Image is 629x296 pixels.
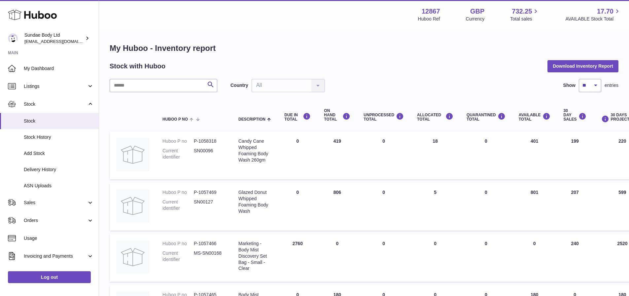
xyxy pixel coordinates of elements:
dt: Current identifier [162,250,194,263]
span: Usage [24,235,94,241]
td: 199 [557,131,593,179]
div: 30 DAY SALES [564,109,586,122]
h2: Stock with Huboo [110,62,165,71]
dd: P-1057466 [194,240,225,247]
a: 732.25 Total sales [510,7,540,22]
div: Huboo Ref [418,16,440,22]
span: AVAILABLE Stock Total [565,16,621,22]
img: product image [116,189,149,222]
span: ASN Uploads [24,183,94,189]
span: Total sales [510,16,540,22]
button: Download Inventory Report [547,60,618,72]
img: product image [116,240,149,274]
span: Stock [24,118,94,124]
div: Marketing - Body Mist Discovery Set Bag - Small - Clear [238,240,271,272]
dt: Huboo P no [162,138,194,144]
dd: SN00127 [194,199,225,211]
div: Currency [466,16,485,22]
span: 732.25 [512,7,532,16]
label: Show [563,82,576,89]
dt: Current identifier [162,148,194,160]
td: 5 [410,183,460,231]
span: Invoicing and Payments [24,253,87,259]
dd: P-1058318 [194,138,225,144]
span: 0 [485,241,487,246]
span: Description [238,117,265,122]
span: 0 [485,190,487,195]
td: 401 [512,131,557,179]
div: Glazed Donut Whipped Foaming Body Wash [238,189,271,214]
div: ALLOCATED Total [417,113,453,122]
label: Country [230,82,248,89]
dt: Huboo P no [162,189,194,196]
td: 240 [557,234,593,282]
td: 0 [512,234,557,282]
span: Add Stock [24,150,94,157]
td: 18 [410,131,460,179]
span: Sales [24,200,87,206]
td: 2760 [278,234,317,282]
dt: Huboo P no [162,240,194,247]
div: DUE IN TOTAL [284,113,311,122]
span: Stock [24,101,87,107]
td: 0 [278,131,317,179]
div: AVAILABLE Total [519,113,550,122]
h1: My Huboo - Inventory report [110,43,618,54]
td: 0 [357,234,410,282]
dd: MS-SN00168 [194,250,225,263]
dt: Current identifier [162,199,194,211]
img: product image [116,138,149,171]
span: My Dashboard [24,65,94,72]
span: 17.70 [597,7,613,16]
div: UNPROCESSED Total [364,113,404,122]
td: 0 [278,183,317,231]
img: internalAdmin-12867@internal.huboo.com [8,33,18,43]
span: [EMAIL_ADDRESS][DOMAIN_NAME] [24,39,97,44]
td: 207 [557,183,593,231]
td: 0 [357,131,410,179]
div: Sundae Body Ltd [24,32,84,45]
span: Delivery History [24,166,94,173]
div: ON HAND Total [324,109,350,122]
span: Listings [24,83,87,90]
strong: GBP [470,7,484,16]
td: 0 [357,183,410,231]
strong: 12867 [422,7,440,16]
dd: P-1057469 [194,189,225,196]
span: Huboo P no [162,117,188,122]
td: 801 [512,183,557,231]
span: entries [605,82,618,89]
div: QUARANTINED Total [467,113,506,122]
span: 0 [485,138,487,144]
span: Orders [24,217,87,224]
a: Log out [8,271,91,283]
span: Stock History [24,134,94,140]
a: 17.70 AVAILABLE Stock Total [565,7,621,22]
dd: SN00096 [194,148,225,160]
td: 0 [410,234,460,282]
div: Candy Cane Whipped Foaming Body Wash 260gm [238,138,271,163]
td: 806 [317,183,357,231]
td: 419 [317,131,357,179]
td: 0 [317,234,357,282]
